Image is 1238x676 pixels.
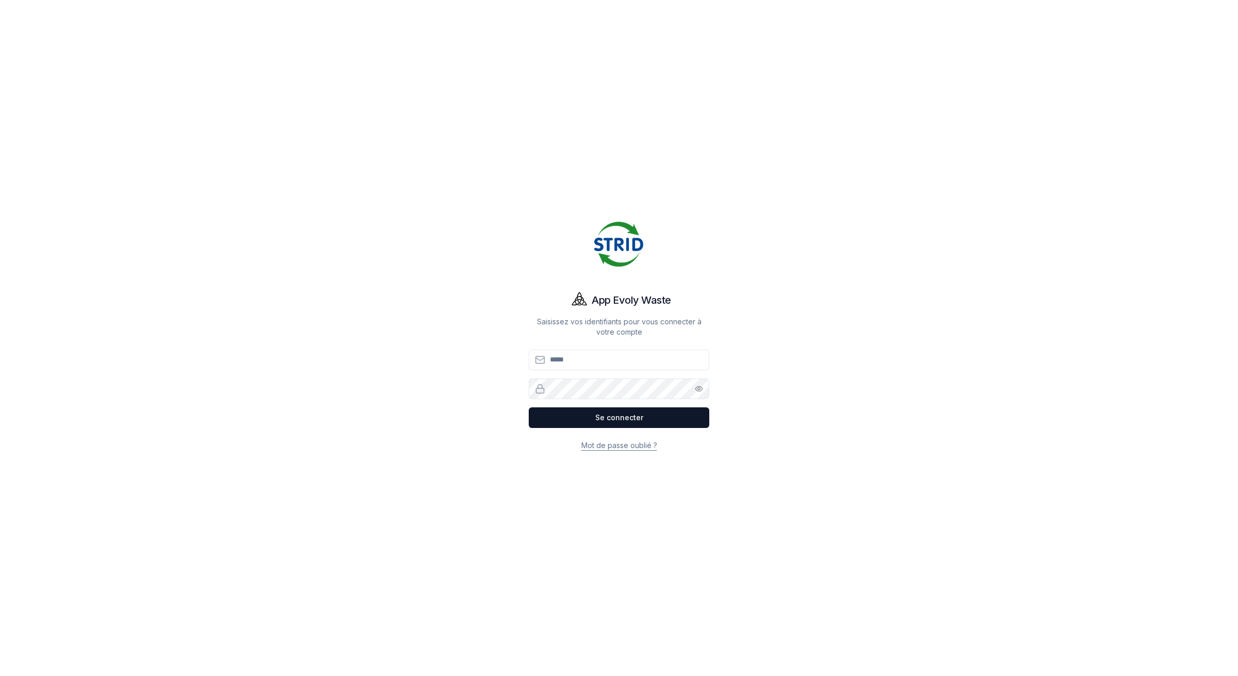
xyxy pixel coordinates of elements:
[592,293,671,307] h1: App Evoly Waste
[594,220,644,269] img: Strid Logo
[529,407,709,428] button: Se connecter
[567,288,592,312] img: Evoly Logo
[529,317,709,337] p: Saisissez vos identifiants pour vous connecter à votre compte
[581,441,657,450] a: Mot de passe oublié ?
